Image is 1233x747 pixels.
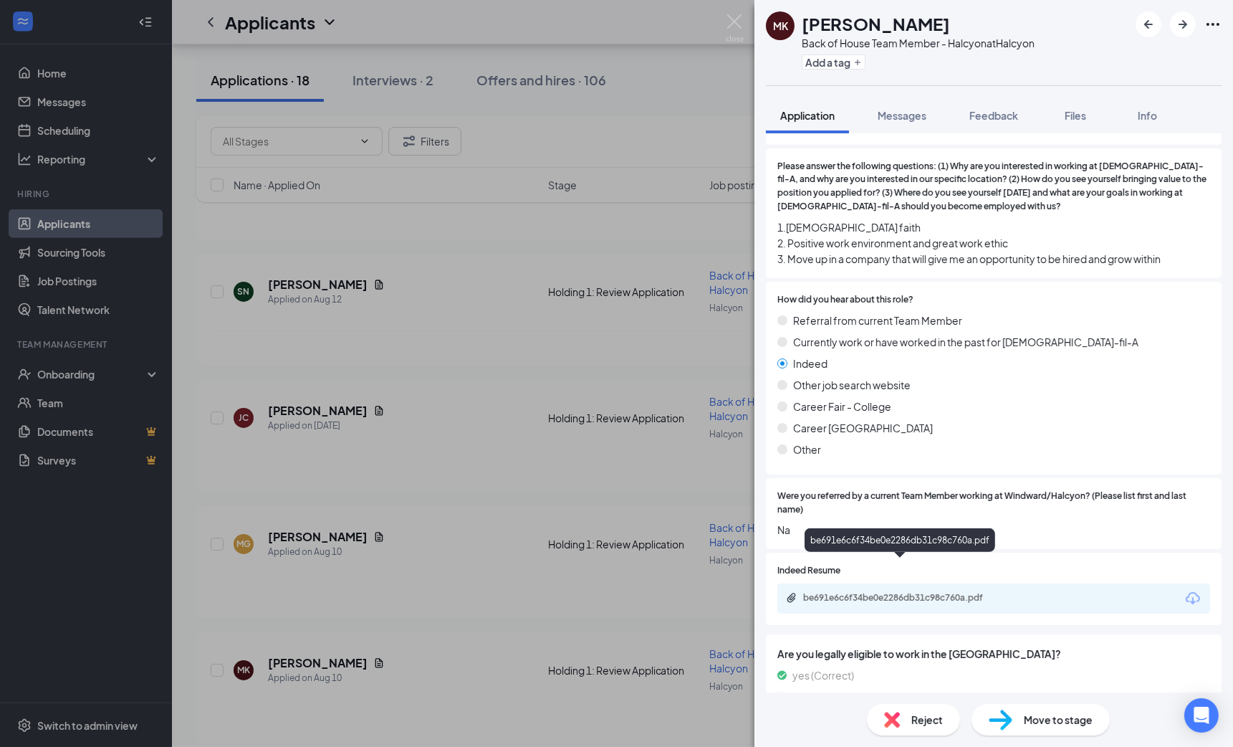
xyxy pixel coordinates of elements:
button: ArrowRight [1170,11,1196,37]
span: How did you hear about this role? [777,293,913,307]
span: Are you legally eligible to work in the [GEOGRAPHIC_DATA]? [777,646,1210,662]
span: Info [1138,109,1157,122]
button: PlusAdd a tag [802,54,865,70]
span: Messages [878,109,926,122]
span: yes (Correct) [792,667,854,683]
span: Na [777,522,1210,538]
span: Indeed [793,356,827,371]
span: Other [793,442,821,457]
span: 1.[DEMOGRAPHIC_DATA] faith 2. Positive work environment and great work ethic 3. Move up in a comp... [777,219,1210,267]
div: be691e6c6f34be0e2286db31c98c760a.pdf [803,592,1004,604]
span: Indeed Resume [777,564,840,578]
svg: Ellipses [1204,16,1222,33]
div: Back of House Team Member - Halcyon at Halcyon [802,36,1035,50]
span: Application [780,109,835,122]
div: MK [773,19,788,33]
svg: Plus [853,58,862,67]
svg: Paperclip [786,592,797,604]
div: Open Intercom Messenger [1184,698,1219,733]
span: Were you referred by a current Team Member working at Windward/Halcyon? (Please list first and la... [777,490,1210,517]
svg: Download [1184,590,1201,607]
svg: ArrowLeftNew [1140,16,1157,33]
span: Other job search website [793,377,911,393]
a: Paperclipbe691e6c6f34be0e2286db31c98c760a.pdf [786,592,1018,606]
span: Reject [911,712,943,728]
div: be691e6c6f34be0e2286db31c98c760a.pdf [805,528,995,552]
button: ArrowLeftNew [1136,11,1161,37]
span: no [792,689,805,705]
h1: [PERSON_NAME] [802,11,950,36]
svg: ArrowRight [1174,16,1191,33]
span: Referral from current Team Member [793,313,962,328]
span: Move to stage [1024,712,1093,728]
span: Currently work or have worked in the past for [DEMOGRAPHIC_DATA]-fil-A [793,334,1138,350]
span: Feedback [969,109,1018,122]
span: Career [GEOGRAPHIC_DATA] [793,420,933,436]
span: Career Fair - College [793,399,891,414]
span: Files [1065,109,1086,122]
span: Please answer the following questions: (1) Why are you interested in working at [DEMOGRAPHIC_DATA... [777,160,1210,214]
